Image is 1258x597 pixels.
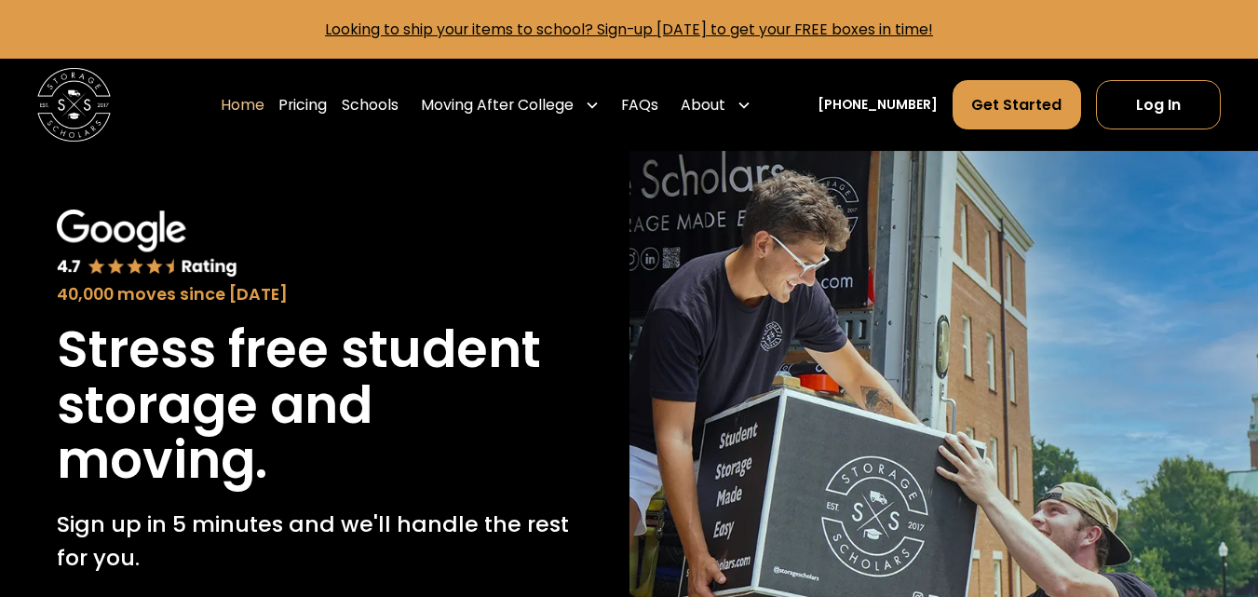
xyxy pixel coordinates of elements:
[673,79,758,130] div: About
[57,210,237,278] img: Google 4.7 star rating
[953,80,1082,129] a: Get Started
[421,94,574,116] div: Moving After College
[57,282,573,307] div: 40,000 moves since [DATE]
[325,19,933,40] a: Looking to ship your items to school? Sign-up [DATE] to get your FREE boxes in time!
[221,79,264,130] a: Home
[1096,80,1221,129] a: Log In
[37,68,111,142] a: home
[278,79,327,130] a: Pricing
[57,322,573,489] h1: Stress free student storage and moving.
[413,79,606,130] div: Moving After College
[681,94,725,116] div: About
[57,508,573,574] p: Sign up in 5 minutes and we'll handle the rest for you.
[37,68,111,142] img: Storage Scholars main logo
[818,95,938,115] a: [PHONE_NUMBER]
[342,79,399,130] a: Schools
[621,79,658,130] a: FAQs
